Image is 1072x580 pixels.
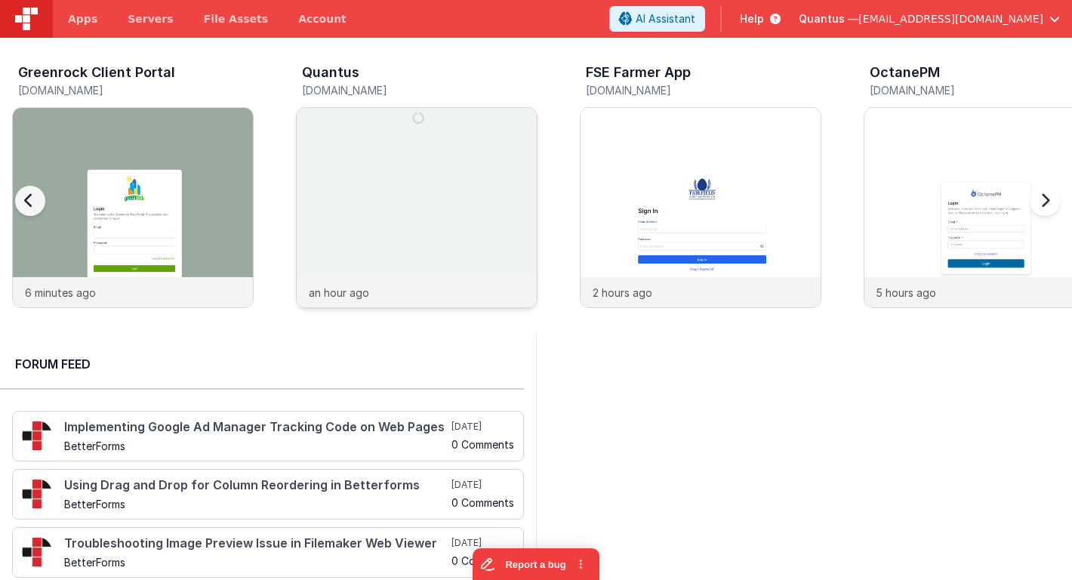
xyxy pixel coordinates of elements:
button: Quantus — [EMAIL_ADDRESS][DOMAIN_NAME] [799,11,1060,26]
h5: BetterForms [64,557,448,568]
h5: [DOMAIN_NAME] [18,85,254,96]
h5: 0 Comments [451,555,514,566]
h4: Implementing Google Ad Manager Tracking Code on Web Pages [64,421,448,434]
span: Help [740,11,764,26]
h3: Quantus [302,65,359,80]
h5: [DATE] [451,479,514,491]
span: [EMAIL_ADDRESS][DOMAIN_NAME] [858,11,1043,26]
a: Implementing Google Ad Manager Tracking Code on Web Pages BetterForms [DATE] 0 Comments [12,411,524,461]
p: 5 hours ago [876,285,936,301]
h4: Using Drag and Drop for Column Reordering in Betterforms [64,479,448,492]
img: 295_2.png [22,421,52,451]
h5: [DATE] [451,537,514,549]
img: 295_2.png [22,537,52,567]
h3: OctanePM [870,65,940,80]
a: Using Drag and Drop for Column Reordering in Betterforms BetterForms [DATE] 0 Comments [12,469,524,520]
p: an hour ago [309,285,369,301]
iframe: Marker.io feedback button [473,548,599,580]
h5: [DOMAIN_NAME] [586,85,821,96]
h3: Greenrock Client Portal [18,65,175,80]
h5: [DOMAIN_NAME] [302,85,538,96]
span: File Assets [204,11,269,26]
h5: 0 Comments [451,439,514,450]
button: AI Assistant [609,6,705,32]
h5: 0 Comments [451,497,514,508]
span: AI Assistant [636,11,695,26]
span: Quantus — [799,11,858,26]
h3: FSE Farmer App [586,65,691,80]
span: Apps [68,11,97,26]
h5: [DATE] [451,421,514,433]
h2: Forum Feed [15,355,509,373]
h5: BetterForms [64,498,448,510]
h5: BetterForms [64,440,448,452]
a: Troubleshooting Image Preview Issue in Filemaker Web Viewer BetterForms [DATE] 0 Comments [12,527,524,578]
p: 2 hours ago [593,285,652,301]
h4: Troubleshooting Image Preview Issue in Filemaker Web Viewer [64,537,448,551]
span: Servers [128,11,173,26]
img: 295_2.png [22,479,52,509]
